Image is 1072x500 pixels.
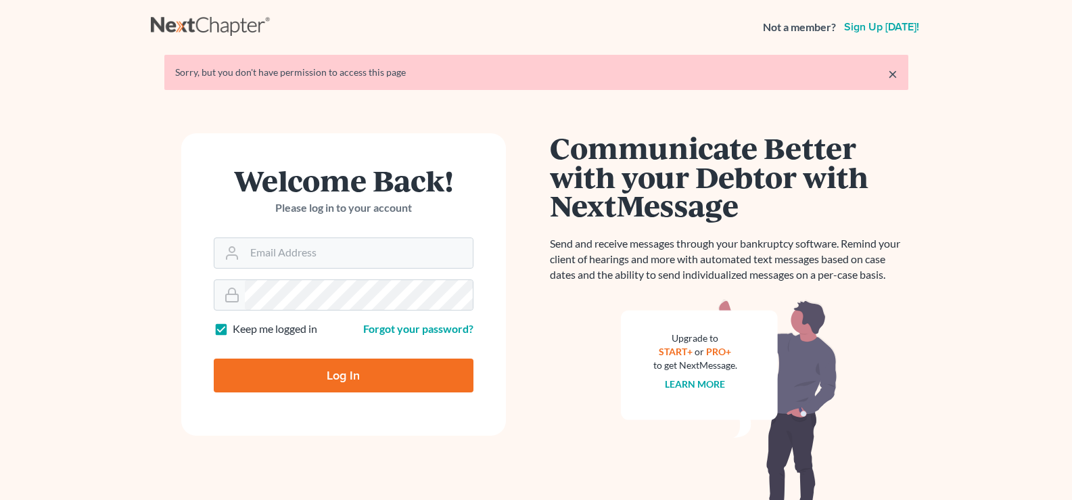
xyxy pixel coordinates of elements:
input: Email Address [245,238,473,268]
a: × [888,66,898,82]
input: Log In [214,359,473,392]
a: PRO+ [706,346,731,357]
a: Learn more [665,378,725,390]
strong: Not a member? [763,20,836,35]
a: Forgot your password? [363,322,473,335]
div: Sorry, but you don't have permission to access this page [175,66,898,79]
div: to get NextMessage. [653,359,737,372]
span: or [695,346,704,357]
p: Please log in to your account [214,200,473,216]
a: START+ [659,346,693,357]
h1: Communicate Better with your Debtor with NextMessage [550,133,908,220]
label: Keep me logged in [233,321,317,337]
h1: Welcome Back! [214,166,473,195]
p: Send and receive messages through your bankruptcy software. Remind your client of hearings and mo... [550,236,908,283]
a: Sign up [DATE]! [841,22,922,32]
div: Upgrade to [653,332,737,345]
